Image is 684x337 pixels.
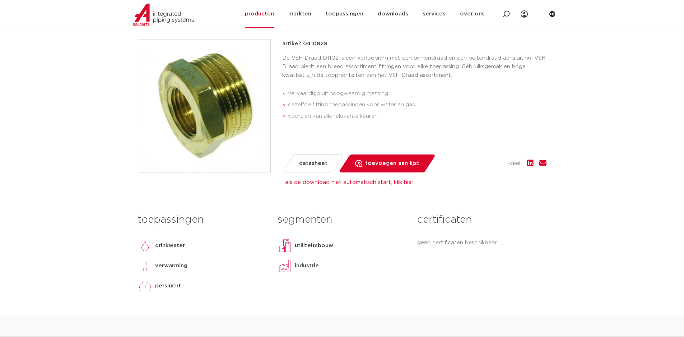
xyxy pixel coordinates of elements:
[285,180,414,185] a: als de download niet automatisch start, klik hier
[417,239,546,247] p: geen certificaten beschikbaar
[509,159,521,168] span: deel:
[417,213,546,227] h3: certificaten
[295,241,333,250] p: utiliteitsbouw
[155,241,185,250] p: drinkwater
[288,88,546,100] li: vervaardigd uit hoogwaardig messing
[138,239,152,253] img: drinkwater
[138,279,152,293] img: perslucht
[288,99,546,111] li: dezelfde fitting toepassingen voor water en gas
[282,40,327,48] p: artikel: 0410828
[155,262,187,270] p: verwarming
[278,213,406,227] h3: segmenten
[138,213,267,227] h3: toepassingen
[282,54,546,80] p: De VSH Draad D1102 is een verloopring met een binnendraad en een buitendraad aansluiting. VSH Dra...
[138,259,152,273] img: verwarming
[365,158,419,169] span: toevoegen aan lijst
[299,158,327,169] span: datasheet
[278,239,292,253] img: utiliteitsbouw
[138,40,270,172] img: Product Image for VSH Draad verloopring FM G1 1/2"xG2"
[288,111,546,122] li: voorzien van alle relevante keuren
[295,262,319,270] p: industrie
[278,259,292,273] img: industrie
[282,154,344,172] a: datasheet
[155,282,181,290] p: perslucht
